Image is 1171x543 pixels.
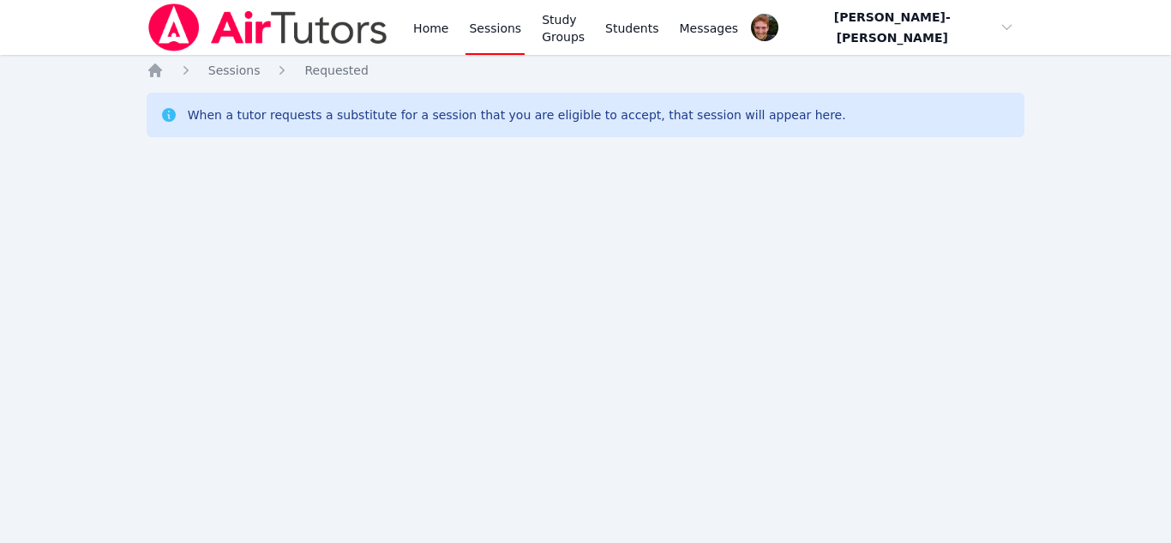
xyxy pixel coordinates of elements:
[147,3,389,51] img: Air Tutors
[304,62,368,79] a: Requested
[208,63,261,77] span: Sessions
[680,20,739,37] span: Messages
[147,62,1025,79] nav: Breadcrumb
[188,106,846,124] div: When a tutor requests a substitute for a session that you are eligible to accept, that session wi...
[304,63,368,77] span: Requested
[208,62,261,79] a: Sessions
